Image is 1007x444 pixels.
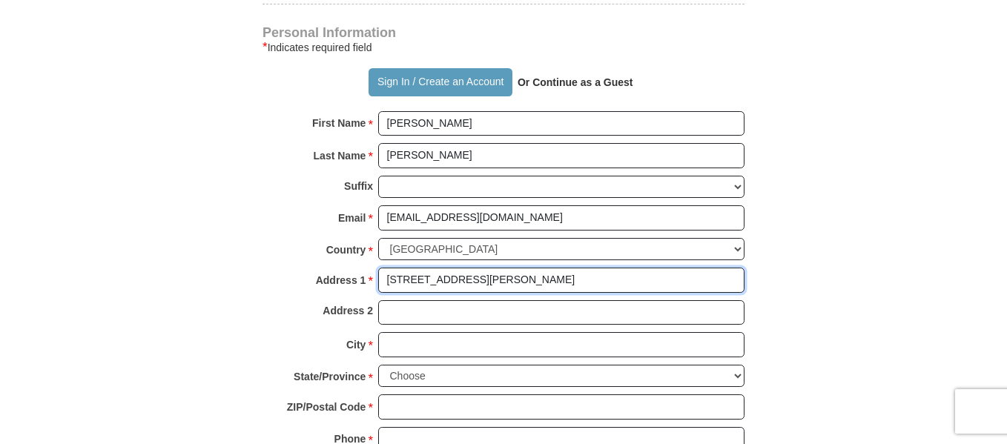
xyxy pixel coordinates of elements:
[344,176,373,196] strong: Suffix
[263,27,744,39] h4: Personal Information
[369,68,512,96] button: Sign In / Create an Account
[294,366,366,387] strong: State/Province
[518,76,633,88] strong: Or Continue as a Guest
[263,39,744,56] div: Indicates required field
[287,397,366,417] strong: ZIP/Postal Code
[323,300,373,321] strong: Address 2
[326,239,366,260] strong: Country
[338,208,366,228] strong: Email
[316,270,366,291] strong: Address 1
[312,113,366,133] strong: First Name
[346,334,366,355] strong: City
[314,145,366,166] strong: Last Name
